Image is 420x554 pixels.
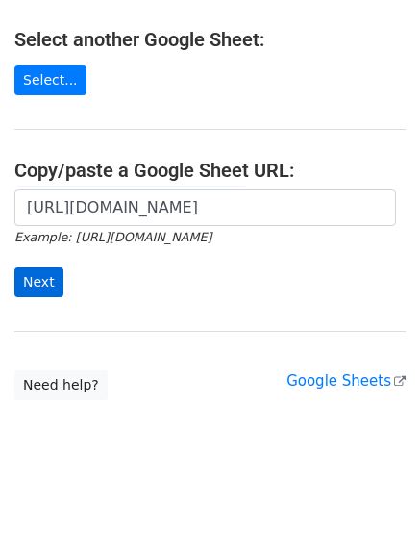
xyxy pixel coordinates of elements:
h4: Copy/paste a Google Sheet URL: [14,159,406,182]
a: Google Sheets [286,372,406,390]
h4: Select another Google Sheet: [14,28,406,51]
input: Next [14,267,63,297]
iframe: Chat Widget [324,462,420,554]
input: Paste your Google Sheet URL here [14,189,396,226]
a: Need help? [14,370,108,400]
a: Select... [14,65,86,95]
small: Example: [URL][DOMAIN_NAME] [14,230,211,244]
